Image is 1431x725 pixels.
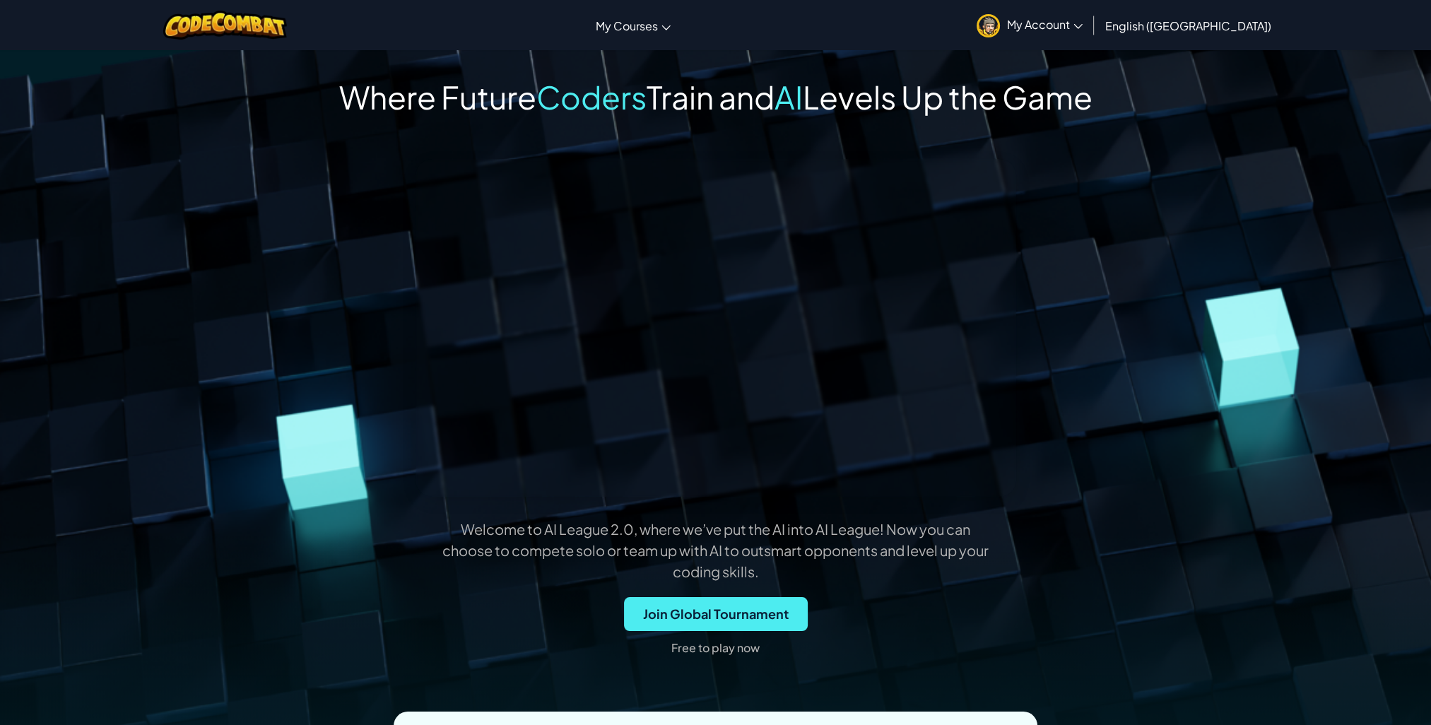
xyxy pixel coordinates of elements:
[596,18,658,33] span: My Courses
[970,3,1090,47] a: My Account
[208,519,1223,539] p: Welcome to AI League 2.0, where we’ve put the AI into AI League! Now you can
[589,6,678,45] a: My Courses
[624,597,808,631] button: Join Global Tournament
[536,77,647,117] span: Coders
[671,637,760,659] p: Free to play now
[1105,18,1271,33] span: English ([GEOGRAPHIC_DATA])
[163,11,287,40] img: CodeCombat logo
[1098,6,1278,45] a: English ([GEOGRAPHIC_DATA])
[647,77,775,117] span: Train and
[977,14,1000,37] img: avatar
[803,77,1093,117] span: Levels Up the Game
[1007,17,1083,32] span: My Account
[208,562,1223,582] p: coding skills.
[339,77,536,117] span: Where Future
[775,77,803,117] span: AI
[208,541,1223,560] p: choose to compete solo or team up with AI to outsmart opponents and level up your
